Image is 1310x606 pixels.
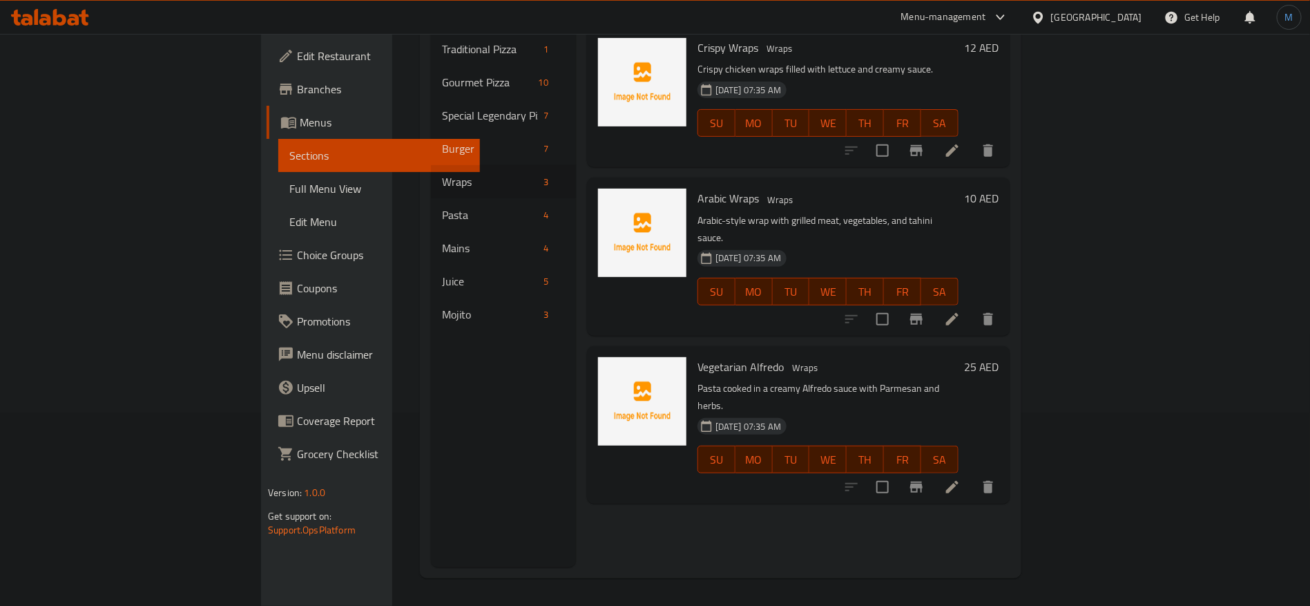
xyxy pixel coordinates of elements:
a: Edit Menu [278,205,480,238]
div: Wraps [761,41,798,57]
div: Menu-management [901,9,986,26]
span: Sections [289,147,469,164]
button: SA [921,278,959,305]
div: items [538,273,554,290]
span: Wraps [787,360,823,376]
div: Burger7 [431,132,576,165]
a: Upsell [267,371,480,404]
a: Edit menu item [944,142,961,159]
span: TH [852,450,878,470]
span: SA [927,282,953,302]
button: TU [773,446,810,473]
button: FR [884,446,921,473]
button: TH [847,446,884,473]
div: items [538,140,554,157]
span: Get support on: [268,507,331,525]
div: items [538,173,554,190]
span: TH [852,282,878,302]
button: WE [809,278,847,305]
a: Coupons [267,272,480,305]
h6: 10 AED [964,189,999,208]
a: Coverage Report [267,404,480,437]
div: items [538,107,554,124]
span: Juice [442,273,538,290]
span: Promotions [297,313,469,330]
span: TU [778,113,805,133]
button: TH [847,109,884,137]
button: Branch-specific-item [900,134,933,167]
span: SU [704,113,730,133]
span: Mojito [442,306,538,323]
span: Full Menu View [289,180,469,197]
span: Pasta [442,207,538,223]
a: Menus [267,106,480,139]
span: Select to update [868,305,897,334]
div: Mains4 [431,231,576,265]
div: Special Legendary Pizza7 [431,99,576,132]
span: Wraps [762,192,798,208]
span: Gourmet Pizza [442,74,532,91]
span: Version: [268,484,302,502]
h6: 12 AED [964,38,999,57]
div: Juice5 [431,265,576,298]
span: Traditional Pizza [442,41,538,57]
span: Mains [442,240,538,256]
button: delete [972,471,1005,504]
img: Vegetarian Alfredo [598,357,686,446]
button: delete [972,134,1005,167]
span: MO [741,450,767,470]
span: FR [889,450,916,470]
span: Menus [300,114,469,131]
span: 3 [538,176,554,189]
button: FR [884,109,921,137]
span: 1.0.0 [304,484,325,502]
a: Menu disclaimer [267,338,480,371]
div: Mojito3 [431,298,576,331]
a: Edit Restaurant [267,39,480,73]
a: Support.OpsPlatform [268,521,356,539]
span: MO [741,282,767,302]
span: SU [704,450,730,470]
div: items [538,41,554,57]
button: TH [847,278,884,305]
a: Edit menu item [944,311,961,328]
button: SU [697,278,735,305]
div: Pasta4 [431,198,576,231]
span: TH [852,113,878,133]
a: Full Menu View [278,172,480,205]
p: Pasta cooked in a creamy Alfredo sauce with Parmesan and herbs. [697,380,959,415]
span: 4 [538,209,554,222]
a: Edit menu item [944,479,961,495]
span: Upsell [297,379,469,396]
button: TU [773,109,810,137]
a: Promotions [267,305,480,338]
span: Branches [297,81,469,97]
div: Wraps [762,191,798,208]
span: WE [815,450,841,470]
span: Grocery Checklist [297,446,469,462]
span: Choice Groups [297,247,469,263]
span: SA [927,113,953,133]
span: TU [778,450,805,470]
span: Special Legendary Pizza [442,107,538,124]
span: Burger [442,140,538,157]
button: TU [773,278,810,305]
span: MO [741,113,767,133]
span: Wraps [442,173,538,190]
span: FR [889,282,916,302]
img: Crispy Wraps [598,38,686,126]
div: items [538,207,554,223]
span: [DATE] 07:35 AM [710,84,787,97]
span: Crispy Wraps [697,37,758,58]
button: SA [921,109,959,137]
div: Traditional Pizza1 [431,32,576,66]
button: Branch-specific-item [900,471,933,504]
span: [DATE] 07:35 AM [710,420,787,433]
